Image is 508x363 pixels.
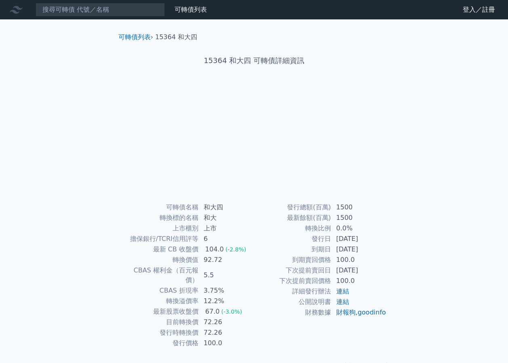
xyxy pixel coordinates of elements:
[199,223,254,234] td: 上市
[122,223,199,234] td: 上市櫃別
[254,255,331,265] td: 到期賣回價格
[336,298,349,306] a: 連結
[199,285,254,296] td: 3.75%
[36,3,165,17] input: 搜尋可轉債 代號／名稱
[254,234,331,244] td: 發行日
[199,202,254,213] td: 和大四
[331,213,387,223] td: 1500
[336,287,349,295] a: 連結
[199,255,254,265] td: 92.72
[226,246,247,253] span: (-2.8%)
[122,306,199,317] td: 最新股票收盤價
[221,308,242,315] span: (-3.0%)
[118,33,151,41] a: 可轉債列表
[122,285,199,296] td: CBAS 折現率
[254,202,331,213] td: 發行總額(百萬)
[199,317,254,327] td: 72.26
[254,286,331,297] td: 詳細發行辦法
[122,234,199,244] td: 擔保銀行/TCRI信用評等
[199,213,254,223] td: 和大
[122,213,199,223] td: 轉換標的名稱
[199,234,254,244] td: 6
[199,265,254,285] td: 5.5
[199,338,254,348] td: 100.0
[122,202,199,213] td: 可轉債名稱
[331,276,387,286] td: 100.0
[204,307,221,317] div: 67.0
[331,307,387,318] td: ,
[331,202,387,213] td: 1500
[122,244,199,255] td: 最新 CB 收盤價
[331,234,387,244] td: [DATE]
[254,223,331,234] td: 轉換比例
[122,255,199,265] td: 轉換價值
[199,296,254,306] td: 12.2%
[254,276,331,286] td: 下次提前賣回價格
[331,223,387,234] td: 0.0%
[254,297,331,307] td: 公開說明書
[122,338,199,348] td: 發行價格
[254,244,331,255] td: 到期日
[254,213,331,223] td: 最新餘額(百萬)
[336,308,356,316] a: 財報狗
[331,244,387,255] td: [DATE]
[456,3,502,16] a: 登入／註冊
[122,265,199,285] td: CBAS 權利金（百元報價）
[199,327,254,338] td: 72.26
[331,265,387,276] td: [DATE]
[331,255,387,265] td: 100.0
[254,307,331,318] td: 財務數據
[358,308,386,316] a: goodinfo
[122,296,199,306] td: 轉換溢價率
[112,55,396,66] h1: 15364 和大四 可轉債詳細資訊
[122,317,199,327] td: 目前轉換價
[155,32,197,42] li: 15364 和大四
[254,265,331,276] td: 下次提前賣回日
[122,327,199,338] td: 發行時轉換價
[204,245,226,254] div: 104.0
[175,6,207,13] a: 可轉債列表
[118,32,153,42] li: ›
